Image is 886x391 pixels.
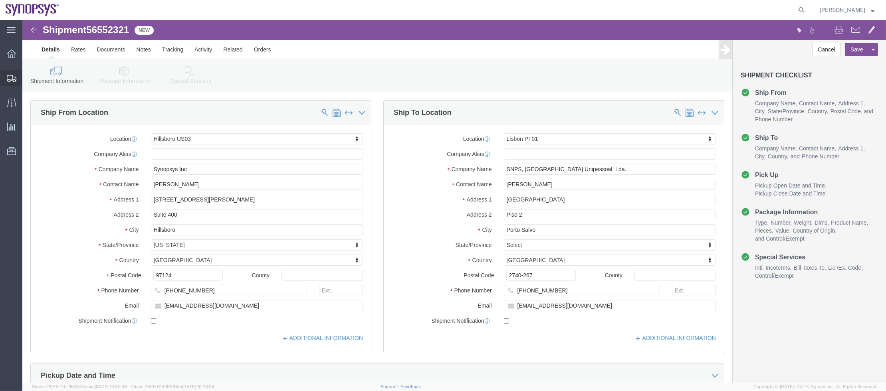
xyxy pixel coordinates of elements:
iframe: FS Legacy Container [22,20,886,383]
span: [DATE] 10:23:34 [182,384,214,389]
a: Support [381,384,400,389]
span: [DATE] 10:32:38 [95,384,127,389]
span: Server: 2025.17.0-1194904eeae [32,384,127,389]
span: Client: 2025.17.0-159f9de [131,384,214,389]
button: [PERSON_NAME] [819,5,875,15]
img: logo [6,4,59,16]
span: Caleb Jackson [820,6,865,14]
span: Copyright © [DATE]-[DATE] Agistix Inc., All Rights Reserved [753,383,876,390]
a: Feedback [400,384,421,389]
